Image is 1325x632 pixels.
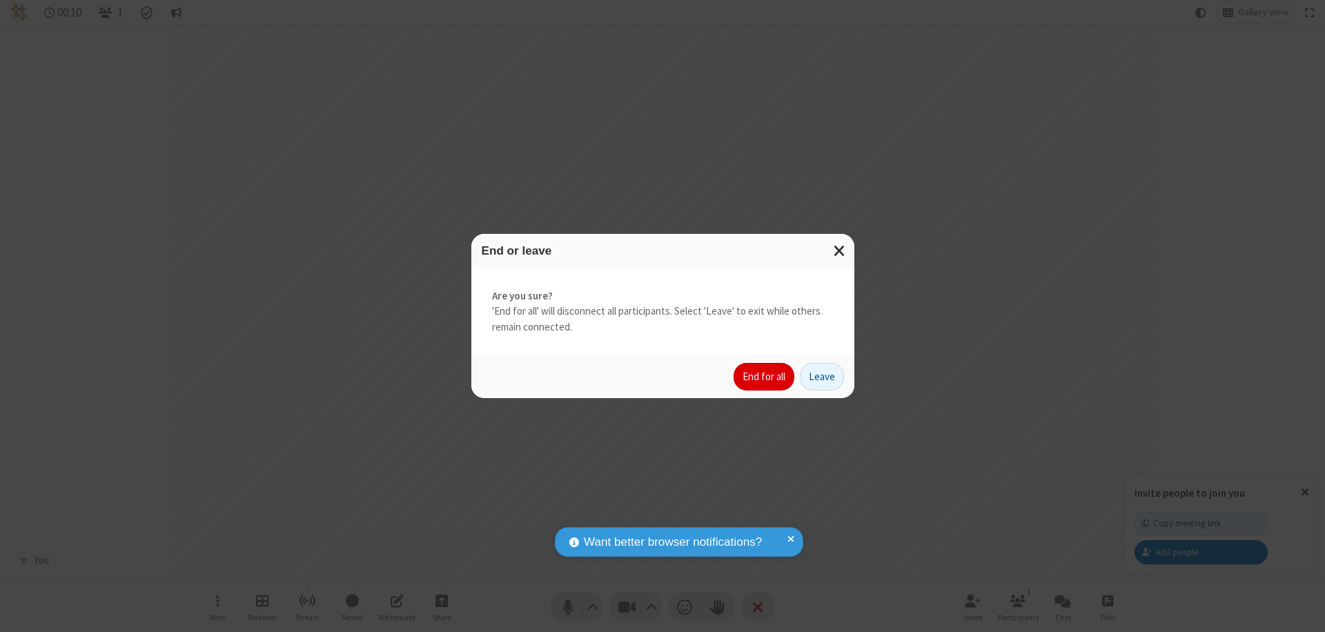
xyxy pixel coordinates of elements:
span: Want better browser notifications? [584,533,762,551]
button: Close modal [825,234,854,268]
div: 'End for all' will disconnect all participants. Select 'Leave' to exit while others remain connec... [471,268,854,356]
h3: End or leave [482,244,844,257]
strong: Are you sure? [492,288,834,304]
button: Leave [800,363,844,391]
button: End for all [734,363,794,391]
